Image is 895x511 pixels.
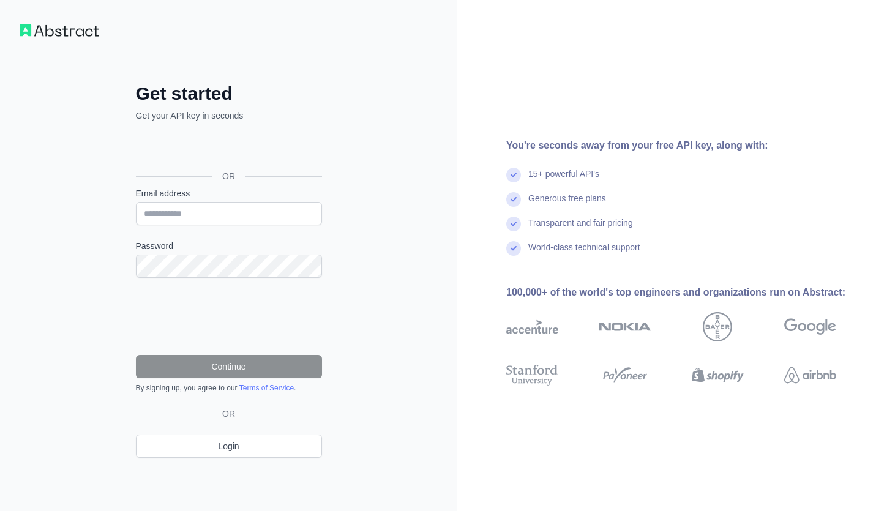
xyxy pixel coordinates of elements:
[506,217,521,231] img: check mark
[599,362,651,389] img: payoneer
[136,435,322,458] a: Login
[136,187,322,200] label: Email address
[506,362,558,389] img: stanford university
[136,240,322,252] label: Password
[784,362,836,389] img: airbnb
[217,408,240,420] span: OR
[212,170,245,182] span: OR
[506,285,875,300] div: 100,000+ of the world's top engineers and organizations run on Abstract:
[528,217,633,241] div: Transparent and fair pricing
[506,241,521,256] img: check mark
[130,135,326,162] iframe: “使用 Google 账号登录”按钮
[692,362,744,389] img: shopify
[136,83,322,105] h2: Get started
[20,24,99,37] img: Workflow
[703,312,732,341] img: bayer
[136,355,322,378] button: Continue
[528,241,640,266] div: World-class technical support
[528,192,606,217] div: Generous free plans
[239,384,294,392] a: Terms of Service
[506,138,875,153] div: You're seconds away from your free API key, along with:
[784,312,836,341] img: google
[506,168,521,182] img: check mark
[136,383,322,393] div: By signing up, you agree to our .
[506,192,521,207] img: check mark
[599,312,651,341] img: nokia
[136,293,322,340] iframe: reCAPTCHA
[528,168,599,192] div: 15+ powerful API's
[506,312,558,341] img: accenture
[136,110,322,122] p: Get your API key in seconds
